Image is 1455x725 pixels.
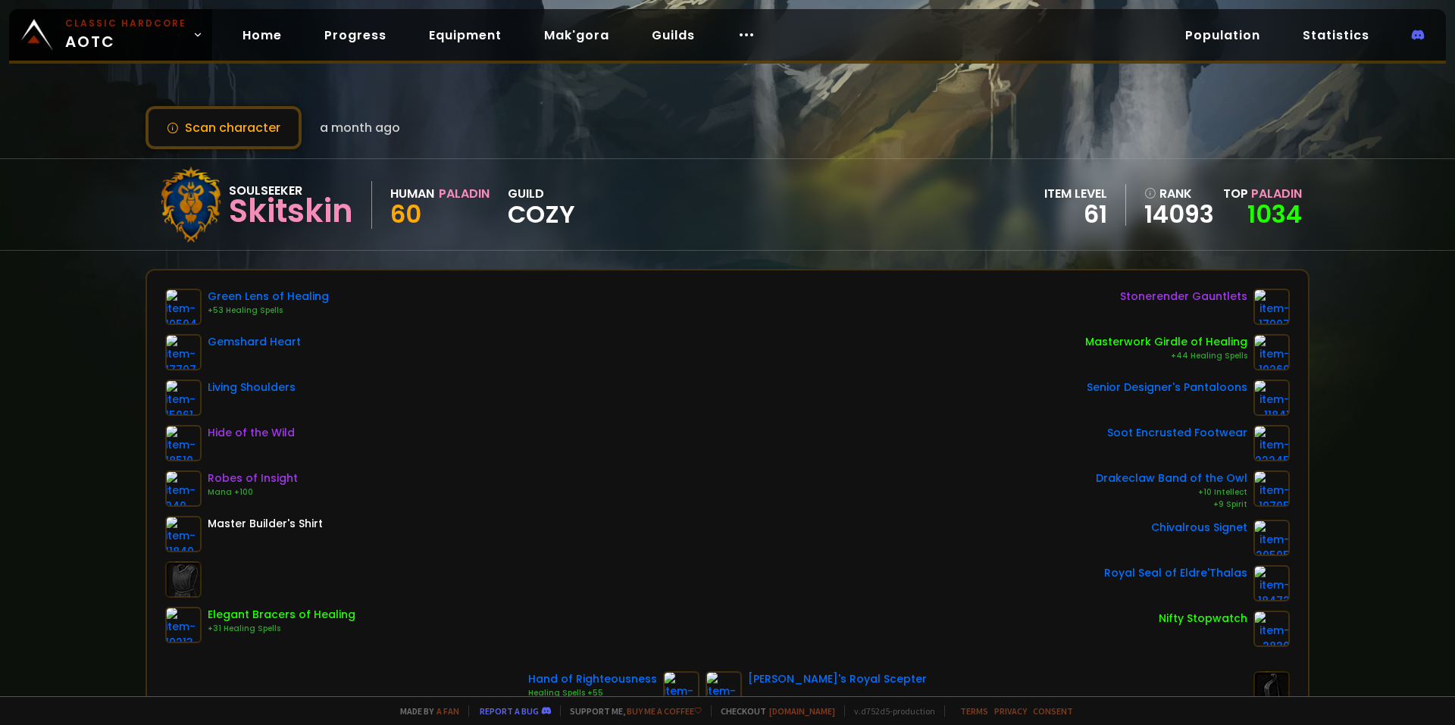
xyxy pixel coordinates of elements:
div: Stonerender Gauntlets [1120,289,1247,305]
div: Senior Designer's Pantaloons [1087,380,1247,395]
a: Population [1173,20,1272,51]
a: Progress [312,20,399,51]
small: Classic Hardcore [65,17,186,30]
img: item-10504 [165,289,202,325]
img: item-15061 [165,380,202,416]
div: [PERSON_NAME]'s Royal Scepter [748,671,927,687]
span: Support me, [560,705,702,717]
div: rank [1144,184,1214,203]
div: Nifty Stopwatch [1159,611,1247,627]
div: Healing Spells +55 [528,687,657,699]
a: 1034 [1247,197,1302,231]
a: Buy me a coffee [627,705,702,717]
span: a month ago [320,118,400,137]
div: Masterwork Girdle of Healing [1085,334,1247,350]
div: +53 Healing Spells [208,305,329,317]
div: Hide of the Wild [208,425,295,441]
img: item-22245 [1253,425,1290,461]
img: item-10269 [1253,334,1290,370]
div: Green Lens of Healing [208,289,329,305]
div: Chivalrous Signet [1151,520,1247,536]
div: guild [508,184,575,226]
img: item-18472 [1253,565,1290,602]
div: Human [390,184,434,203]
a: a fan [436,705,459,717]
div: Living Shoulders [208,380,296,395]
a: Report a bug [480,705,539,717]
div: Top [1223,184,1302,203]
a: Guilds [640,20,707,51]
a: Consent [1033,705,1073,717]
img: item-2820 [1253,611,1290,647]
img: item-11840 [165,516,202,552]
div: Gemshard Heart [208,334,301,350]
span: 60 [390,197,421,231]
img: item-17707 [165,334,202,370]
div: +9 Spirit [1096,498,1247,511]
div: Hand of Righteousness [528,671,657,687]
div: Soulseeker [229,181,353,200]
a: Equipment [417,20,514,51]
a: Mak'gora [532,20,621,51]
span: Checkout [711,705,835,717]
span: Paladin [1251,185,1302,202]
div: +44 Healing Spells [1085,350,1247,362]
div: +10 Intellect [1096,486,1247,498]
img: item-17007 [1253,289,1290,325]
a: [DOMAIN_NAME] [769,705,835,717]
div: Mana +100 [208,486,298,498]
div: Master Builder's Shirt [208,516,323,532]
div: Paladin [439,184,490,203]
div: Robes of Insight [208,470,298,486]
img: item-20505 [1253,520,1290,556]
span: Cozy [508,203,575,226]
a: Home [230,20,294,51]
img: item-10213 [165,607,202,643]
button: Scan character [145,106,302,149]
a: Terms [960,705,988,717]
div: Soot Encrusted Footwear [1107,425,1247,441]
img: item-940 [165,470,202,507]
div: Drakeclaw Band of the Owl [1096,470,1247,486]
img: item-11928 [706,671,742,708]
a: 14093 [1144,203,1214,226]
img: item-11841 [1253,380,1290,416]
span: v. d752d5 - production [844,705,935,717]
div: Skitskin [229,200,353,223]
div: 61 [1044,203,1107,226]
a: Classic HardcoreAOTC [9,9,212,61]
a: Statistics [1291,20,1381,51]
img: item-10795 [1253,470,1290,507]
img: item-7721 [663,671,699,708]
a: Privacy [994,705,1027,717]
div: Elegant Bracers of Healing [208,607,355,623]
img: item-18510 [165,425,202,461]
div: item level [1044,184,1107,203]
div: +31 Healing Spells [208,623,355,635]
span: AOTC [65,17,186,53]
span: Made by [391,705,459,717]
div: Royal Seal of Eldre'Thalas [1104,565,1247,581]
